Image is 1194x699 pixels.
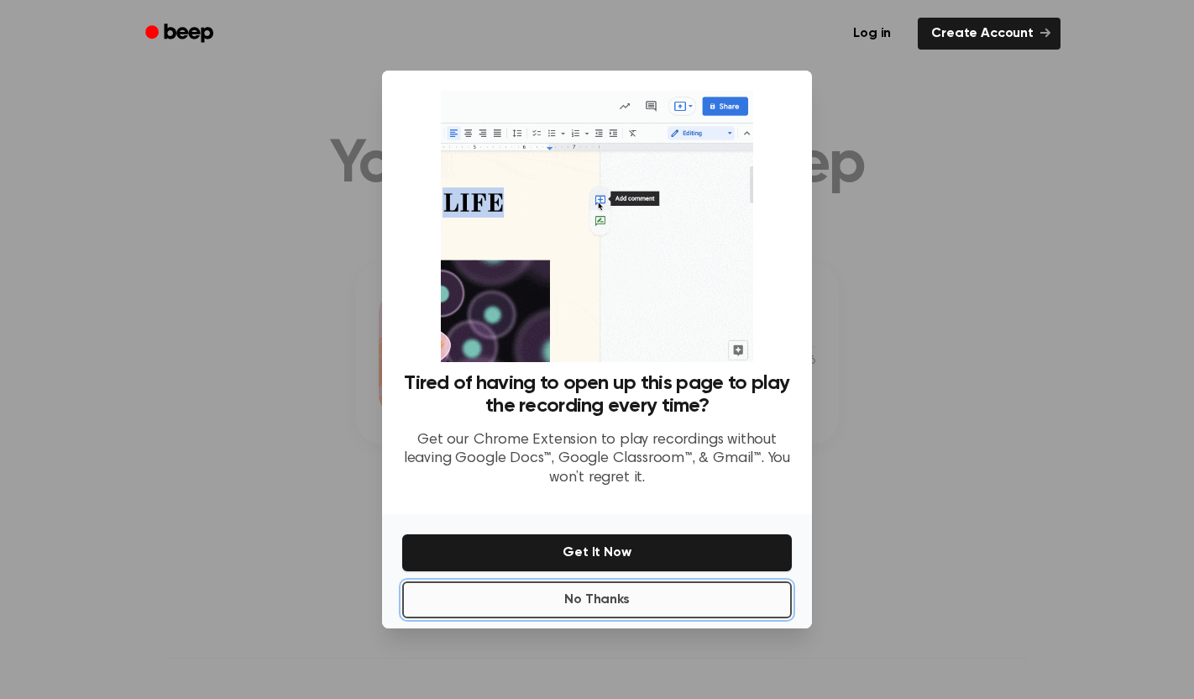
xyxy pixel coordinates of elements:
[836,14,908,53] a: Log in
[402,372,792,418] h3: Tired of having to open up this page to play the recording every time?
[134,18,228,50] a: Beep
[402,534,792,571] button: Get It Now
[441,91,752,362] img: Beep extension in action
[402,581,792,618] button: No Thanks
[402,431,792,488] p: Get our Chrome Extension to play recordings without leaving Google Docs™, Google Classroom™, & Gm...
[918,18,1060,50] a: Create Account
